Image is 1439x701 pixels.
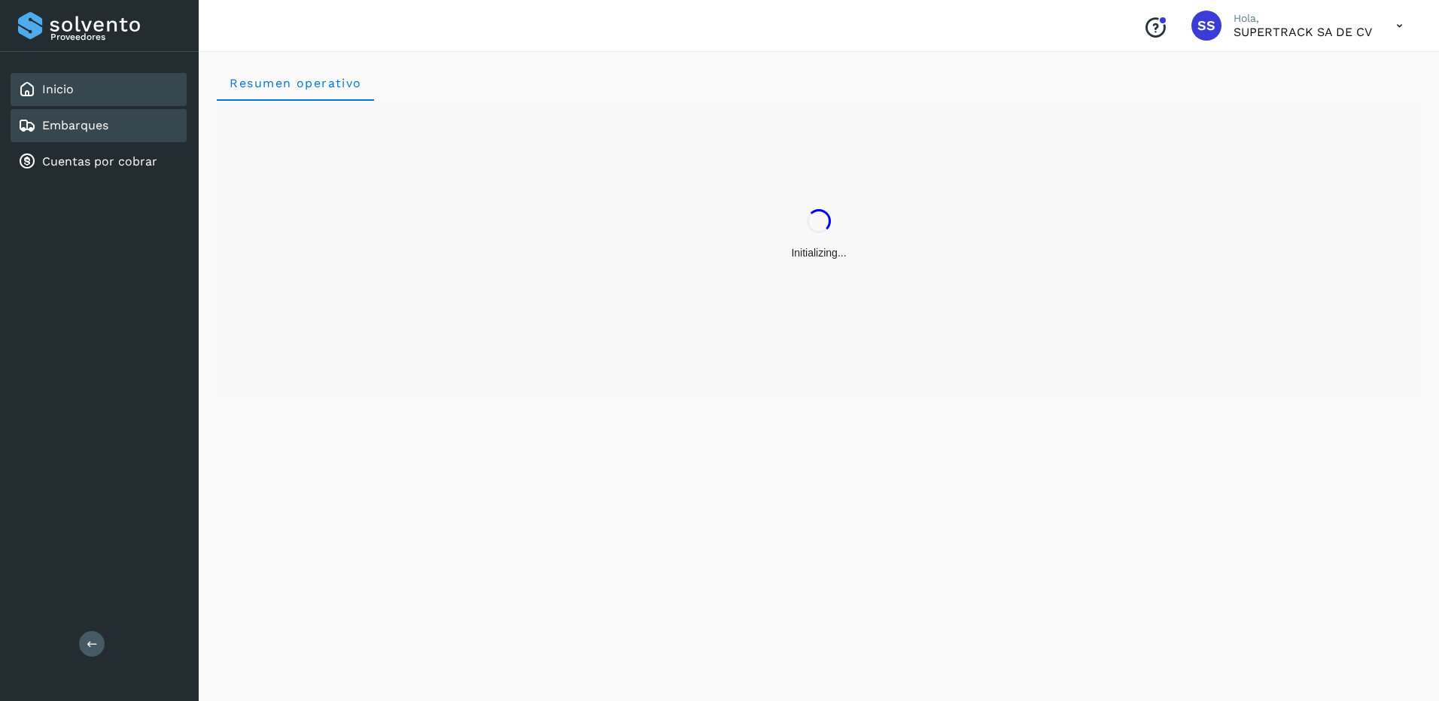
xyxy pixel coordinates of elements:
[229,76,362,90] span: Resumen operativo
[42,82,74,96] a: Inicio
[11,145,187,178] div: Cuentas por cobrar
[50,32,181,42] p: Proveedores
[11,109,187,142] div: Embarques
[1234,25,1372,39] p: SUPERTRACK SA DE CV
[1234,12,1372,25] p: Hola,
[42,118,108,132] a: Embarques
[42,154,157,168] a: Cuentas por cobrar
[11,73,187,106] div: Inicio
